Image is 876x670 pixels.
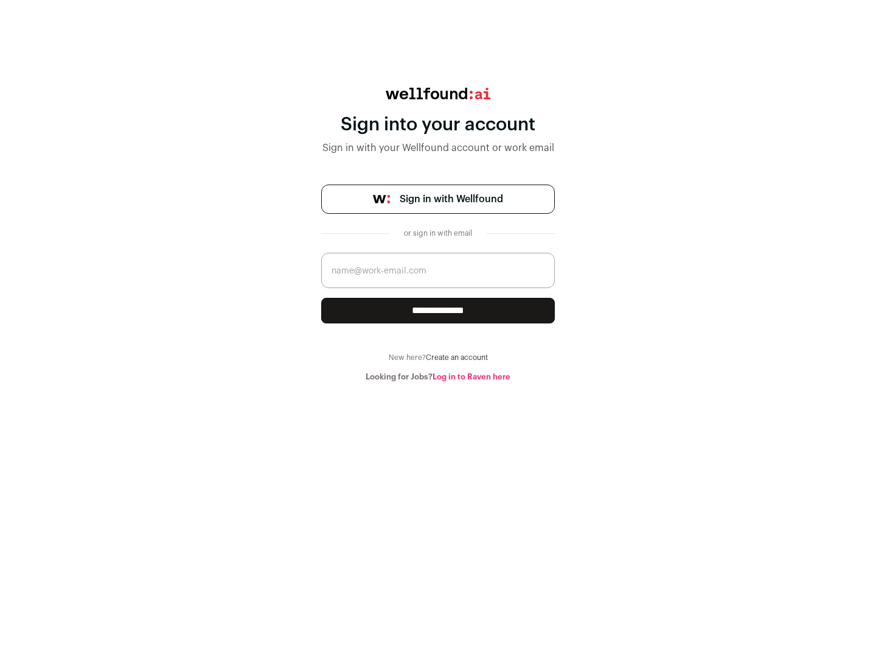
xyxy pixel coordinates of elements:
[321,114,555,136] div: Sign into your account
[321,353,555,362] div: New here?
[321,253,555,288] input: name@work-email.com
[400,192,503,206] span: Sign in with Wellfound
[373,195,390,203] img: wellfound-symbol-flush-black-fb3c872781a75f747ccb3a119075da62bfe97bd399995f84a933054e44a575c4.png
[426,354,488,361] a: Create an account
[399,228,477,238] div: or sign in with email
[321,141,555,155] div: Sign in with your Wellfound account or work email
[433,373,510,381] a: Log in to Raven here
[321,185,555,214] a: Sign in with Wellfound
[321,372,555,382] div: Looking for Jobs?
[386,88,490,99] img: wellfound:ai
